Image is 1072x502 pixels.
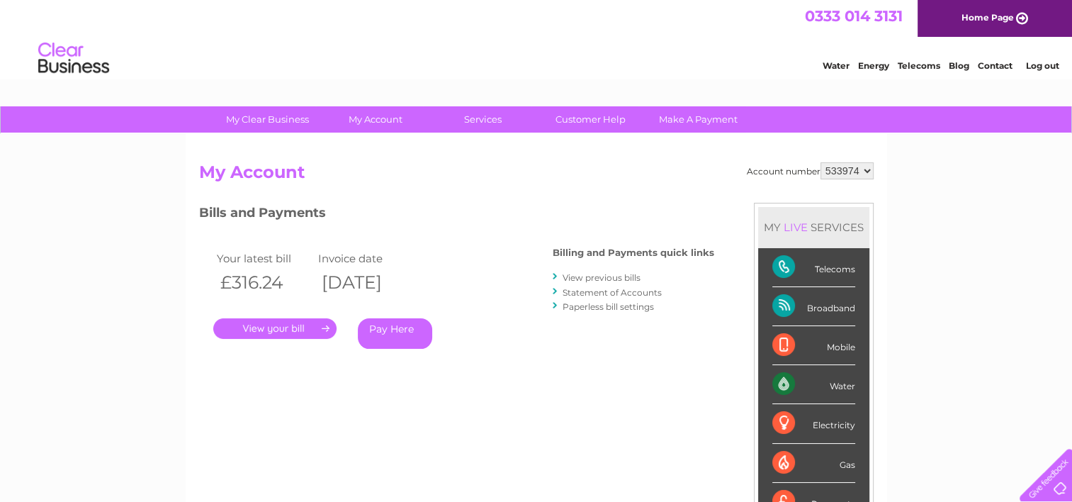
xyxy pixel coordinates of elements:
[858,60,889,71] a: Energy
[978,60,1012,71] a: Contact
[213,318,337,339] a: .
[358,318,432,349] a: Pay Here
[758,207,869,247] div: MY SERVICES
[213,249,315,268] td: Your latest bill
[532,106,649,133] a: Customer Help
[781,221,811,234] div: LIVE
[640,106,757,133] a: Make A Payment
[747,162,874,179] div: Account number
[772,444,855,483] div: Gas
[315,268,417,297] th: [DATE]
[38,37,110,80] img: logo.png
[213,268,315,297] th: £316.24
[949,60,969,71] a: Blog
[772,404,855,443] div: Electricity
[315,249,417,268] td: Invoice date
[209,106,326,133] a: My Clear Business
[563,301,654,312] a: Paperless bill settings
[199,203,714,228] h3: Bills and Payments
[563,272,641,283] a: View previous bills
[772,326,855,365] div: Mobile
[772,287,855,326] div: Broadband
[424,106,541,133] a: Services
[823,60,850,71] a: Water
[898,60,940,71] a: Telecoms
[772,248,855,287] div: Telecoms
[199,162,874,189] h2: My Account
[553,247,714,258] h4: Billing and Payments quick links
[772,365,855,404] div: Water
[563,287,662,298] a: Statement of Accounts
[202,8,871,69] div: Clear Business is a trading name of Verastar Limited (registered in [GEOGRAPHIC_DATA] No. 3667643...
[1025,60,1059,71] a: Log out
[805,7,903,25] a: 0333 014 3131
[317,106,434,133] a: My Account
